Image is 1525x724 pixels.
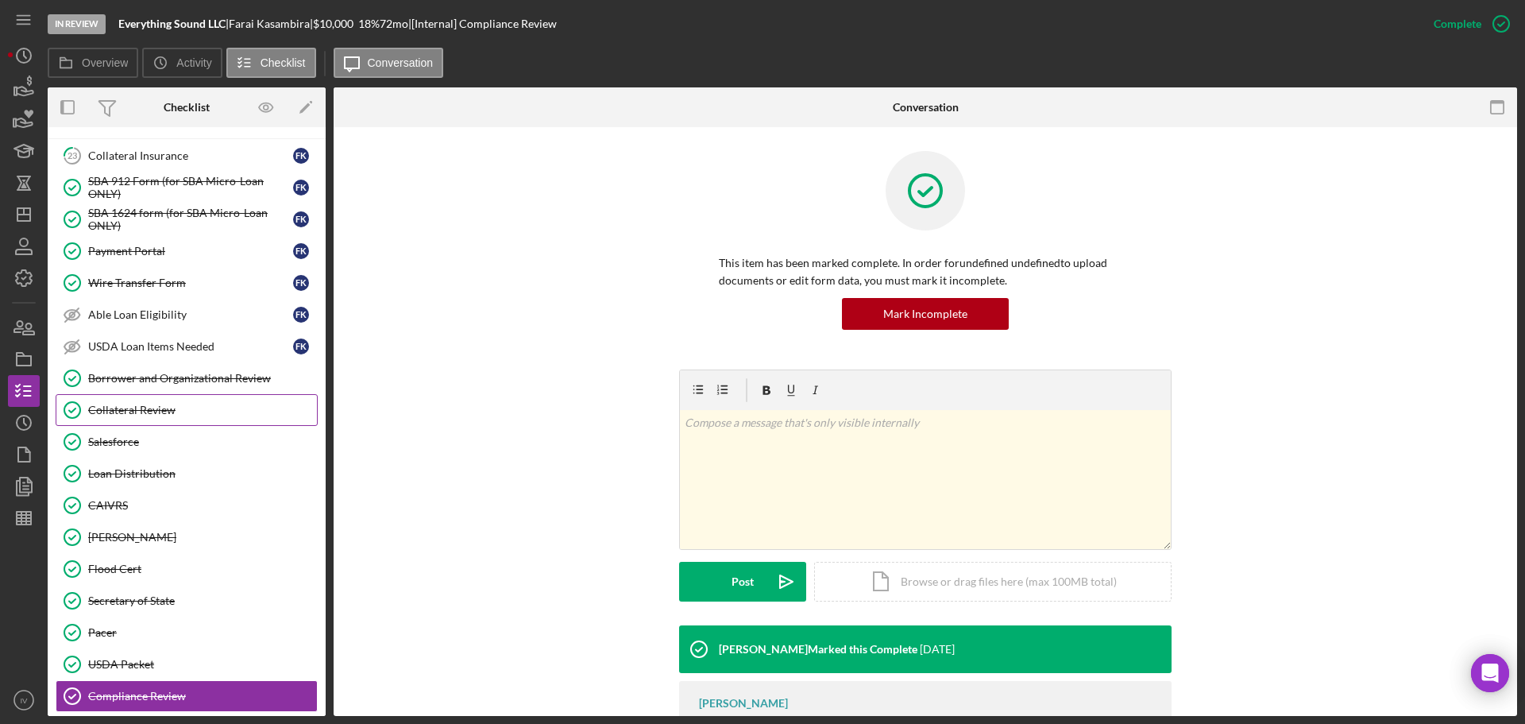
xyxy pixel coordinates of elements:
[56,426,318,458] a: Salesforce
[88,245,293,257] div: Payment Portal
[719,643,917,656] div: [PERSON_NAME] Marked this Complete
[56,331,318,362] a: USDA Loan Items NeededFK
[20,696,28,705] text: IV
[56,140,318,172] a: 23Collateral InsuranceFK
[1434,8,1481,40] div: Complete
[118,17,229,30] div: |
[56,585,318,617] a: Secretary of State
[88,563,317,575] div: Flood Cert
[293,148,309,164] div: F K
[88,372,317,385] div: Borrower and Organizational Review
[732,562,754,602] div: Post
[88,340,293,353] div: USDA Loan Items Needed
[88,658,317,671] div: USDA Packet
[226,48,316,78] button: Checklist
[88,594,317,607] div: Secretary of State
[56,490,318,521] a: CAIVRS
[8,684,40,716] button: IV
[1471,654,1509,692] div: Open Intercom Messenger
[56,203,318,235] a: SBA 1624 form (for SBA Micro-Loan ONLY)FK
[380,17,408,30] div: 72 mo
[142,48,222,78] button: Activity
[88,175,293,200] div: SBA 912 Form (for SBA Micro-Loan ONLY)
[920,643,955,656] time: 2025-08-27 05:15
[408,17,557,30] div: | [Internal] Compliance Review
[261,56,306,69] label: Checklist
[56,394,318,426] a: Collateral Review
[699,697,788,710] div: [PERSON_NAME]
[176,56,211,69] label: Activity
[334,48,444,78] button: Conversation
[293,211,309,227] div: F K
[118,17,226,30] b: Everything Sound LLC
[313,17,353,30] span: $10,000
[56,299,318,331] a: Able Loan EligibilityFK
[293,243,309,259] div: F K
[293,339,309,354] div: F K
[88,626,317,639] div: Pacer
[68,150,77,161] tspan: 23
[88,499,317,512] div: CAIVRS
[893,101,959,114] div: Conversation
[679,562,806,602] button: Post
[719,254,1132,290] p: This item has been marked complete. In order for undefined undefined to upload documents or edit ...
[88,277,293,289] div: Wire Transfer Form
[88,690,317,703] div: Compliance Review
[56,680,318,712] a: Compliance Review
[842,298,1009,330] button: Mark Incomplete
[358,17,380,30] div: 18 %
[88,207,293,232] div: SBA 1624 form (for SBA Micro-Loan ONLY)
[56,553,318,585] a: Flood Cert
[88,149,293,162] div: Collateral Insurance
[368,56,434,69] label: Conversation
[88,308,293,321] div: Able Loan Eligibility
[88,467,317,480] div: Loan Distribution
[293,275,309,291] div: F K
[88,531,317,544] div: [PERSON_NAME]
[293,180,309,196] div: F K
[56,172,318,203] a: SBA 912 Form (for SBA Micro-Loan ONLY)FK
[48,14,106,34] div: In Review
[56,617,318,649] a: Pacer
[164,101,210,114] div: Checklist
[88,404,317,416] div: Collateral Review
[88,436,317,448] div: Salesforce
[56,267,318,299] a: Wire Transfer FormFK
[293,307,309,323] div: F K
[56,362,318,394] a: Borrower and Organizational Review
[56,458,318,490] a: Loan Distribution
[1418,8,1517,40] button: Complete
[883,298,967,330] div: Mark Incomplete
[82,56,128,69] label: Overview
[56,521,318,553] a: [PERSON_NAME]
[56,235,318,267] a: Payment PortalFK
[56,649,318,680] a: USDA Packet
[229,17,313,30] div: Farai Kasambira |
[48,48,138,78] button: Overview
